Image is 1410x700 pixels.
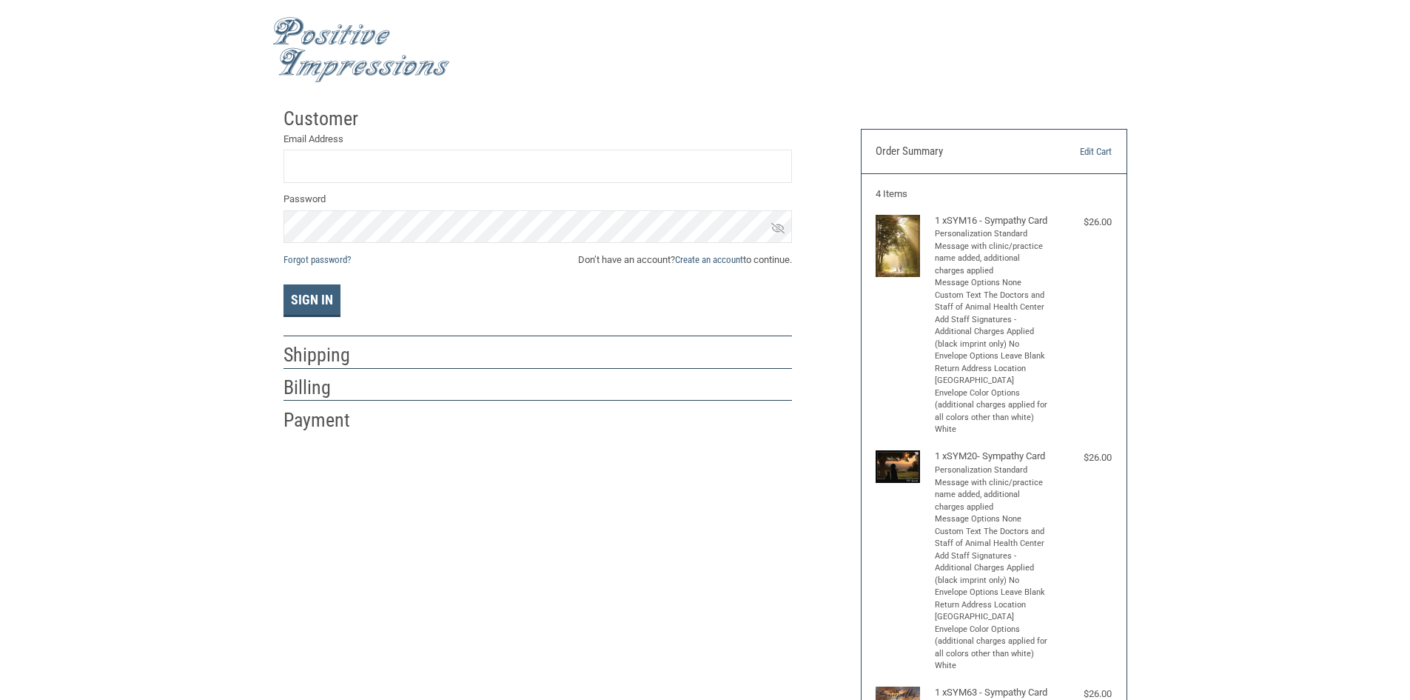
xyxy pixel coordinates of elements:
[935,464,1050,513] li: Personalization Standard Message with clinic/practice name added, additional charges applied
[283,254,351,265] a: Forgot password?
[283,192,792,207] label: Password
[578,253,792,267] span: Don’t have an account? to continue.
[283,284,340,317] button: Sign In
[876,188,1112,200] h3: 4 Items
[935,526,1050,550] li: Custom Text The Doctors and Staff of Animal Health Center
[935,513,1050,526] li: Message Options None
[675,254,743,265] a: Create an account
[876,144,1036,159] h3: Order Summary
[935,387,1050,436] li: Envelope Color Options (additional charges applied for all colors other than white) White
[935,228,1050,277] li: Personalization Standard Message with clinic/practice name added, additional charges applied
[935,550,1050,587] li: Add Staff Signatures - Additional Charges Applied (black imprint only) No
[935,363,1050,387] li: Return Address Location [GEOGRAPHIC_DATA]
[935,587,1050,599] li: Envelope Options Leave Blank
[1036,144,1112,159] a: Edit Cart
[283,376,370,400] h2: Billing
[935,599,1050,624] li: Return Address Location [GEOGRAPHIC_DATA]
[283,107,370,131] h2: Customer
[935,450,1050,462] h4: 1 x SYM20- Sympathy Card
[1053,215,1112,230] div: $26.00
[935,215,1050,227] h4: 1 x SYM16 - Sympathy Card
[283,343,370,367] h2: Shipping
[935,624,1050,673] li: Envelope Color Options (additional charges applied for all colors other than white) White
[935,687,1050,699] h4: 1 x SYM63 - Sympathy Card
[1053,450,1112,465] div: $26.00
[283,132,792,147] label: Email Address
[935,277,1050,290] li: Message Options None
[935,350,1050,363] li: Envelope Options Leave Blank
[272,17,450,83] img: Positive Impressions
[935,290,1050,314] li: Custom Text The Doctors and Staff of Animal Health Center
[283,408,370,433] h2: Payment
[935,314,1050,351] li: Add Staff Signatures - Additional Charges Applied (black imprint only) No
